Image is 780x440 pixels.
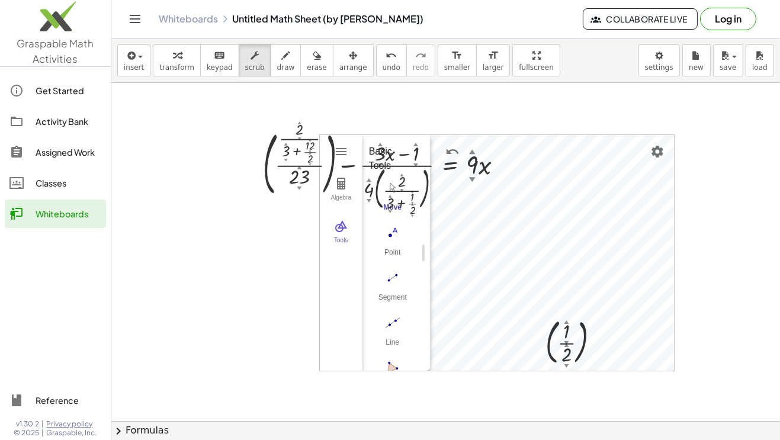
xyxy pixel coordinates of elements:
div: ▼ [309,163,311,166]
div: ▲ [564,318,569,325]
button: format_sizesmaller [438,44,477,76]
span: chevron_right [111,424,126,438]
span: undo [383,63,400,72]
span: smaller [444,63,470,72]
button: chevron_rightFormulas [111,421,780,440]
i: redo [415,49,426,63]
button: Log in [700,8,756,30]
div: Line [369,338,416,355]
div: Point [369,248,416,265]
div: ▲ [284,142,288,146]
button: redoredo [406,44,435,76]
i: undo [386,49,397,63]
div: ▲ [378,140,383,147]
a: Whiteboards [159,13,218,25]
a: Privacy policy [47,419,97,429]
button: Polygon. Select all vertices, then first vertex again [369,358,416,400]
div: ▲ [297,164,302,171]
div: ▼ [297,185,302,191]
a: Reference [5,386,106,415]
button: Point. Select position or line, function, or curve [369,223,416,265]
div: Tools [322,237,360,253]
div: ▼ [378,161,383,168]
span: keypad [207,63,233,72]
div: Geometry [319,134,675,371]
button: Toggle navigation [126,9,145,28]
button: Line. Select two points or positions [369,313,416,355]
i: format_size [451,49,463,63]
div: ▼ [389,208,392,213]
button: Settings [647,141,668,162]
span: settings [645,63,673,72]
div: Reference [36,393,101,407]
button: undoundo [376,44,407,76]
span: redo [413,63,429,72]
button: keyboardkeypad [200,44,239,76]
button: format_sizelarger [476,44,510,76]
button: draw [271,44,301,76]
span: fullscreen [519,63,553,72]
span: erase [307,63,326,72]
span: | [42,428,44,438]
span: arrange [339,63,367,72]
span: draw [277,63,295,72]
div: ▲ [413,140,418,147]
div: ▲ [564,342,569,348]
i: keyboard [214,49,225,63]
span: | [42,419,44,429]
button: fullscreen [512,44,560,76]
div: ▲ [298,120,301,125]
div: Segment [369,293,416,310]
div: ▼ [413,161,418,168]
span: scrub [245,63,265,72]
div: Classes [36,176,101,190]
button: erase [300,44,333,76]
span: v1.30.2 [17,419,40,429]
div: ▼ [411,214,413,218]
div: Assigned Work [36,145,101,159]
div: ▼ [469,175,476,184]
div: ▲ [469,147,476,156]
div: ▲ [389,193,392,198]
div: ▲ [411,203,413,206]
button: transform [153,44,201,76]
div: ▼ [298,136,301,140]
a: Activity Bank [5,107,106,136]
span: Collaborate Live [593,14,688,24]
div: ▼ [367,197,371,204]
button: save [713,44,743,76]
span: load [752,63,768,72]
div: ▼ [411,201,413,205]
a: Get Started [5,76,106,105]
span: transform [159,63,194,72]
span: larger [483,63,503,72]
span: save [720,63,736,72]
div: Whiteboards [36,207,101,221]
div: ▲ [309,151,311,155]
a: Assigned Work [5,138,106,166]
div: ▼ [400,187,404,192]
div: ▼ [564,362,569,369]
button: new [682,44,711,76]
button: insert [117,44,150,76]
a: Whiteboards [5,200,106,228]
div: Get Started [36,83,101,98]
span: new [689,63,704,72]
div: ▼ [309,150,311,153]
div: ▲ [411,190,413,193]
button: settings [638,44,680,76]
div: ▲ [367,176,371,183]
i: format_size [487,49,499,63]
button: load [746,44,774,76]
div: Activity Bank [36,114,101,129]
span: © 2025 [14,428,40,438]
span: insert [124,63,144,72]
div: ▲ [309,138,311,142]
button: arrange [333,44,374,76]
button: Collaborate Live [583,8,698,30]
canvas: Graphics View 1 [431,135,674,371]
div: ▲ [400,172,404,176]
button: Segment. Select two points or positions [369,268,416,310]
div: ▼ [284,157,288,162]
button: scrub [239,44,271,76]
